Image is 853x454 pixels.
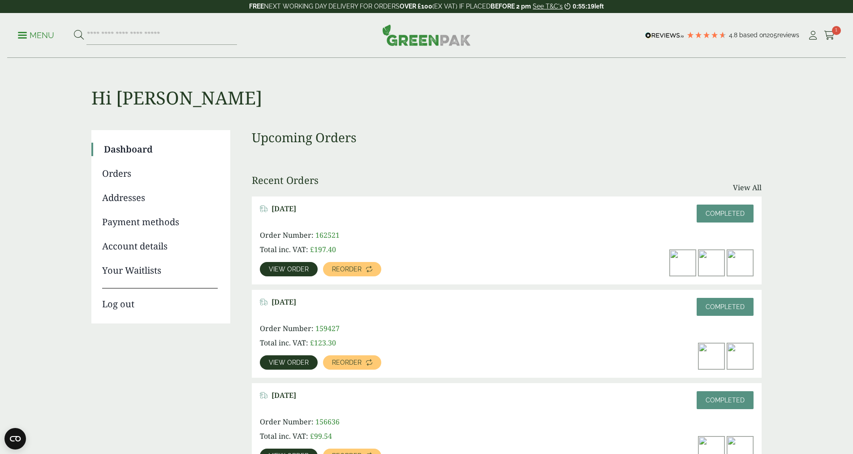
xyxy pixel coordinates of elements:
[310,431,332,441] bdi: 99.54
[260,417,314,427] span: Order Number:
[18,30,54,39] a: Menu
[102,264,218,277] a: Your Waitlists
[315,417,340,427] span: 156636
[573,3,594,10] span: 0:55:19
[733,182,762,193] a: View All
[269,266,309,272] span: View order
[260,262,318,276] a: View order
[706,397,745,404] span: Completed
[249,3,264,10] strong: FREE
[310,338,314,348] span: £
[102,240,218,253] a: Account details
[777,31,799,39] span: reviews
[271,205,296,213] span: [DATE]
[4,428,26,450] button: Open CMP widget
[315,230,340,240] span: 162521
[332,359,362,366] span: Reorder
[767,31,777,39] span: 205
[832,26,841,35] span: 1
[727,250,753,276] img: 1500ml-Rectangle-Hinged-Salad-Container-open-300x200.jpg
[729,31,739,39] span: 4.8
[824,29,835,42] a: 1
[102,215,218,229] a: Payment methods
[315,323,340,333] span: 159427
[698,250,724,276] img: 500ml-Square-Hinged-Salad-Container-open-300x200.jpg
[595,3,604,10] span: left
[706,210,745,217] span: Completed
[271,298,296,306] span: [DATE]
[670,250,696,276] img: 1000ml-Rectangle-Hinged-Salad-Container-open-1.jpg-1-300x200.jpg
[252,174,319,186] h3: Recent Orders
[491,3,531,10] strong: BEFORE 2 pm
[807,31,819,40] i: My Account
[533,3,563,10] a: See T&C's
[260,338,308,348] span: Total inc. VAT:
[271,391,296,400] span: [DATE]
[824,31,835,40] i: Cart
[400,3,432,10] strong: OVER £100
[310,338,336,348] bdi: 123.30
[645,32,684,39] img: REVIEWS.io
[18,30,54,41] p: Menu
[382,24,471,46] img: GreenPak Supplies
[686,31,727,39] div: 4.79 Stars
[706,303,745,310] span: Completed
[102,167,218,180] a: Orders
[727,343,753,369] img: 1000ml-Rectangle-Hinged-Salad-Container-open-1.jpg-1-300x200.jpg
[310,244,314,254] span: £
[260,431,308,441] span: Total inc. VAT:
[252,130,762,145] h3: Upcoming Orders
[104,143,218,156] a: Dashboard
[323,355,381,370] a: Reorder
[260,244,308,254] span: Total inc. VAT:
[102,191,218,205] a: Addresses
[260,230,314,240] span: Order Number:
[739,31,767,39] span: Based on
[260,355,318,370] a: View order
[269,359,309,366] span: View order
[332,266,362,272] span: Reorder
[698,343,724,369] img: 1500ml-Rectangle-Hinged-Salad-Container-open-300x200.jpg
[91,58,762,109] h1: Hi [PERSON_NAME]
[310,244,336,254] bdi: 197.40
[260,323,314,333] span: Order Number:
[323,262,381,276] a: Reorder
[310,431,314,441] span: £
[102,288,218,311] a: Log out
